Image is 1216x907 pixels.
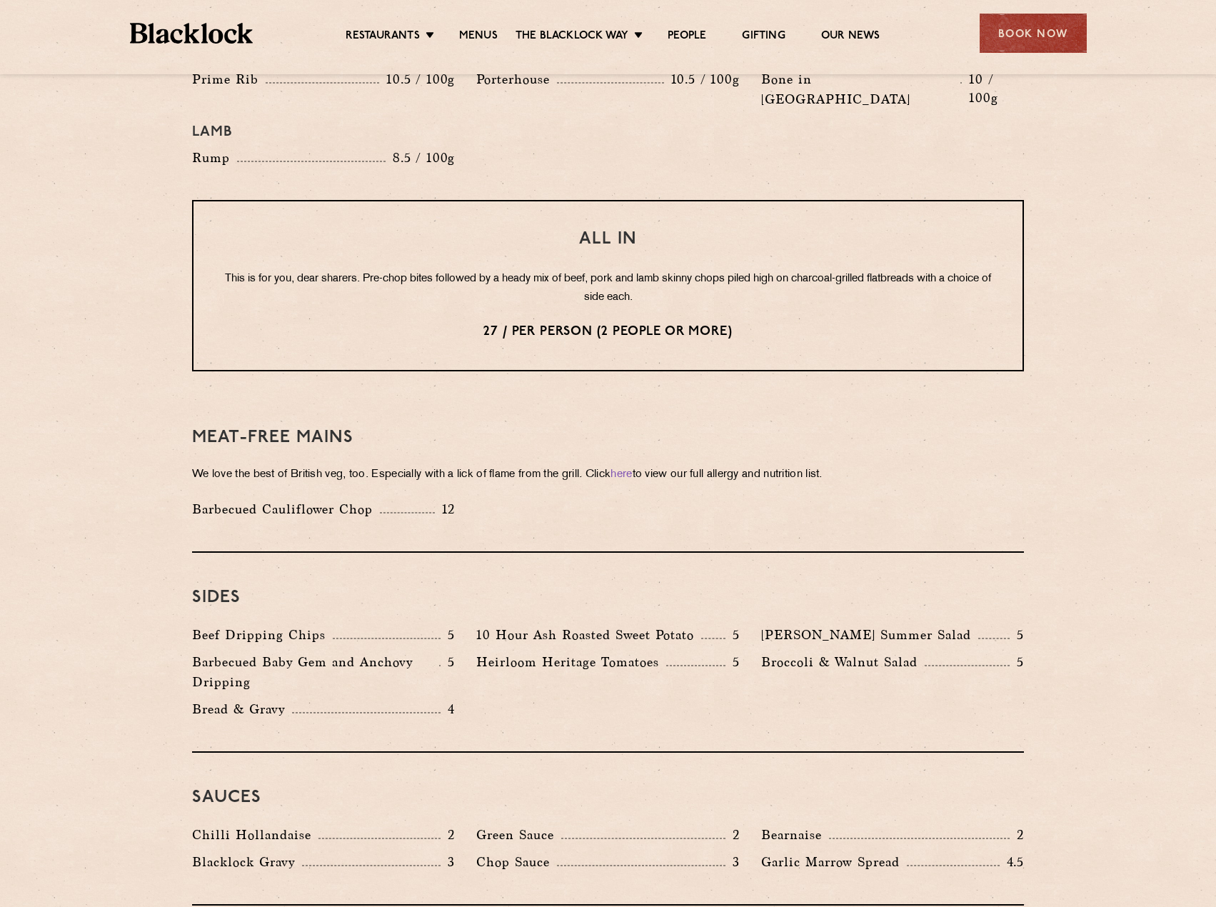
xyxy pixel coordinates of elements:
p: 10 Hour Ash Roasted Sweet Potato [476,625,701,645]
p: 3 [725,853,740,871]
p: 10.5 / 100g [664,70,740,89]
p: 5 [1010,653,1024,671]
p: [PERSON_NAME] Summer Salad [761,625,978,645]
p: 8.5 / 100g [386,149,455,167]
p: We love the best of British veg, too. Especially with a lick of flame from the grill. Click to vi... [192,465,1024,485]
p: 5 [725,626,740,644]
p: Bone in [GEOGRAPHIC_DATA] [761,69,961,109]
p: Bearnaise [761,825,829,845]
p: 4.5 [1000,853,1024,871]
p: Broccoli & Walnut Salad [761,652,925,672]
h3: Sides [192,588,1024,607]
a: Restaurants [346,29,420,45]
p: Green Sauce [476,825,561,845]
img: BL_Textured_Logo-footer-cropped.svg [130,23,253,44]
p: 5 [1010,626,1024,644]
p: 3 [441,853,455,871]
p: Barbecued Cauliflower Chop [192,499,380,519]
p: Barbecued Baby Gem and Anchovy Dripping [192,652,439,692]
h3: Sauces [192,788,1024,807]
p: 5 [725,653,740,671]
p: 2 [441,826,455,844]
a: Menus [459,29,498,45]
p: 5 [441,626,455,644]
a: The Blacklock Way [516,29,628,45]
p: 2 [1010,826,1024,844]
p: 12 [435,500,456,518]
p: 10.5 / 100g [379,70,455,89]
p: Heirloom Heritage Tomatoes [476,652,666,672]
p: Beef Dripping Chips [192,625,333,645]
div: Book Now [980,14,1087,53]
a: Gifting [742,29,785,45]
h3: All In [222,230,994,249]
p: Rump [192,148,237,168]
h3: Meat-Free mains [192,429,1024,447]
p: Prime Rib [192,69,266,89]
p: 5 [441,653,455,671]
p: This is for you, dear sharers. Pre-chop bites followed by a heady mix of beef, pork and lamb skin... [222,270,994,307]
p: Bread & Gravy [192,699,292,719]
p: Chilli Hollandaise [192,825,318,845]
p: Chop Sauce [476,852,557,872]
p: 27 / per person (2 people or more) [222,323,994,341]
p: 2 [725,826,740,844]
a: here [610,469,632,480]
p: Blacklock Gravy [192,852,302,872]
p: Porterhouse [476,69,557,89]
p: 4 [441,700,455,718]
p: 10 / 100g [962,70,1024,107]
a: People [668,29,706,45]
h4: Lamb [192,124,1024,141]
a: Our News [821,29,880,45]
p: Garlic Marrow Spread [761,852,907,872]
